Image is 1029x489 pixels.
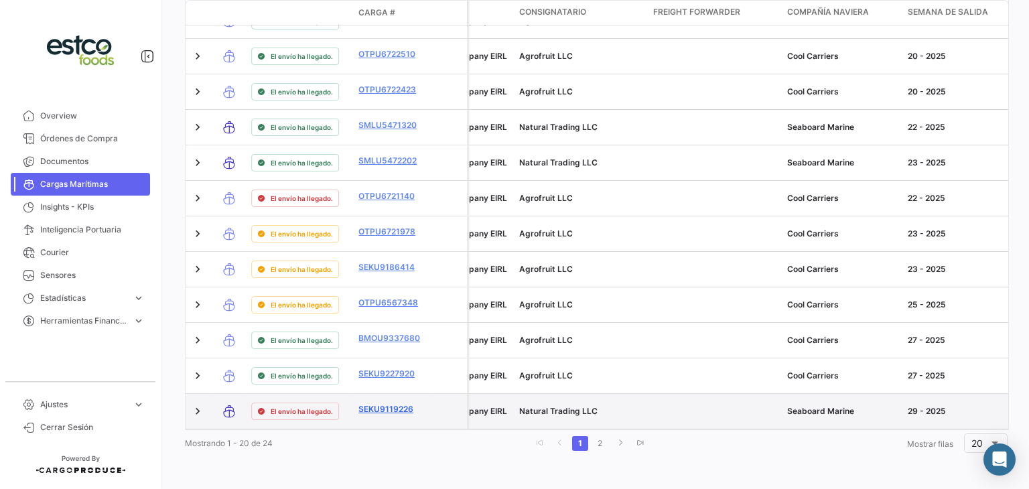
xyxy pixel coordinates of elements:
datatable-header-cell: Carga # [353,1,433,24]
span: Sensores [40,269,145,281]
a: Inteligencia Portuaria [11,218,150,241]
span: Cool Carriers [787,264,839,274]
span: Cool Carriers [787,86,839,96]
span: Cargas Marítimas [40,178,145,190]
a: go to previous page [552,436,568,451]
span: Agrofruit LLC [519,193,573,203]
a: OTPU6721978 [358,226,428,238]
datatable-header-cell: Estado de Envio [246,7,353,18]
a: Expand/Collapse Row [191,121,204,134]
span: Freight Forwarder [653,6,740,18]
a: Expand/Collapse Row [191,50,204,63]
a: Expand/Collapse Row [191,85,204,98]
a: Cargas Marítimas [11,173,150,196]
a: OTPU6567348 [358,297,428,309]
span: Órdenes de Compra [40,133,145,145]
a: Expand/Collapse Row [191,156,204,169]
span: Herramientas Financieras [40,315,127,327]
li: page 1 [570,432,590,455]
datatable-header-cell: Consignatario [514,1,648,25]
a: SMLU5472202 [358,155,428,167]
a: Documentos [11,150,150,173]
span: Agrofruit LLC [519,335,573,345]
a: OTPU6722510 [358,48,428,60]
div: Abrir Intercom Messenger [983,443,1016,476]
span: Agrofruit LLC [519,264,573,274]
span: Cerrar Sesión [40,421,145,433]
span: Cool Carriers [787,51,839,61]
span: Cool Carriers [787,193,839,203]
span: El envío ha llegado. [271,86,333,97]
span: Cool Carriers [787,335,839,345]
div: 23 - 2025 [908,157,1004,169]
div: 23 - 2025 [908,263,1004,275]
a: Expand/Collapse Row [191,334,204,347]
li: page 2 [590,432,610,455]
a: SEKU9119226 [358,403,428,415]
img: a2d2496a-9374-4c2d-9ba1-5a425369ecc8.jpg [47,16,114,83]
span: Agrofruit LLC [519,299,573,309]
span: El envío ha llegado. [271,122,333,133]
span: Compañía naviera [787,6,869,18]
span: Seaboard Marine [787,406,854,416]
span: Estadísticas [40,292,127,304]
span: Seaboard Marine [787,157,854,167]
datatable-header-cell: Compañía naviera [782,1,902,25]
div: 29 - 2025 [908,405,1004,417]
a: Expand/Collapse Row [191,298,204,311]
div: 27 - 2025 [908,370,1004,382]
div: 22 - 2025 [908,192,1004,204]
div: 20 - 2025 [908,50,1004,62]
datatable-header-cell: Freight Forwarder [648,1,782,25]
span: Courier [40,247,145,259]
span: Agrofruit LLC [519,370,573,380]
span: El envío ha llegado. [271,51,333,62]
span: El envío ha llegado. [271,228,333,239]
a: Sensores [11,264,150,287]
a: BMOU9337680 [358,332,428,344]
span: El envío ha llegado. [271,157,333,168]
span: El envío ha llegado. [271,370,333,381]
a: Insights - KPIs [11,196,150,218]
div: 27 - 2025 [908,334,1004,346]
span: Mostrando 1 - 20 de 24 [185,438,273,448]
a: OTPU6722423 [358,84,428,96]
span: El envío ha llegado. [271,193,333,204]
span: Inteligencia Portuaria [40,224,145,236]
a: Expand/Collapse Row [191,263,204,276]
span: expand_more [133,315,145,327]
span: El envío ha llegado. [271,264,333,275]
span: Cool Carriers [787,228,839,238]
a: Expand/Collapse Row [191,405,204,418]
span: Seaboard Marine [787,122,854,132]
span: Natural Trading LLC [519,157,598,167]
span: Cool Carriers [787,299,839,309]
a: SMLU5471320 [358,119,428,131]
a: Overview [11,104,150,127]
datatable-header-cell: Póliza [433,7,467,18]
span: expand_more [133,399,145,411]
span: Natural Trading LLC [519,122,598,132]
span: El envío ha llegado. [271,335,333,346]
span: Ajustes [40,399,127,411]
span: Carga # [358,7,395,19]
a: 1 [572,436,588,451]
span: Agrofruit LLC [519,86,573,96]
span: El envío ha llegado. [271,406,333,417]
span: El envío ha llegado. [271,299,333,310]
a: go to last page [632,436,648,451]
span: Mostrar filas [907,439,953,449]
span: Consignatario [519,6,586,18]
span: Natural Trading LLC [519,406,598,416]
span: Agrofruit LLC [519,228,573,238]
datatable-header-cell: Modo de Transporte [212,7,246,18]
span: expand_more [133,292,145,304]
a: go to first page [532,436,548,451]
span: Agrofruit LLC [519,51,573,61]
div: 25 - 2025 [908,299,1004,311]
span: Cool Carriers [787,370,839,380]
a: SEKU9227920 [358,368,428,380]
span: Semana de Salida [908,6,988,18]
span: Overview [40,110,145,122]
span: Documentos [40,155,145,167]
